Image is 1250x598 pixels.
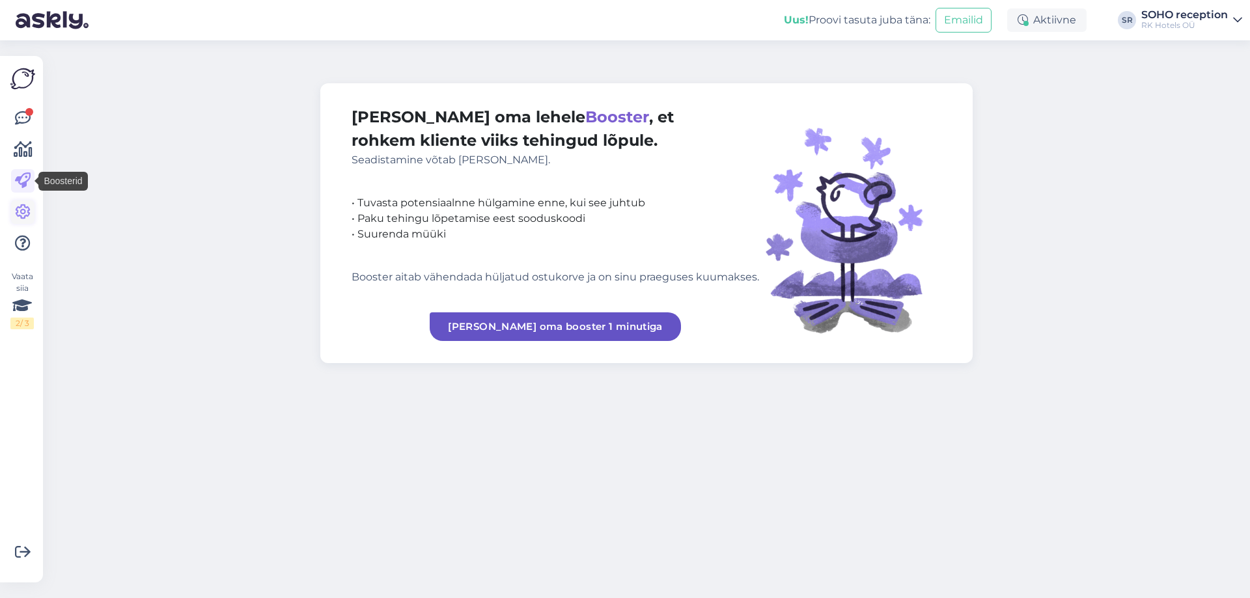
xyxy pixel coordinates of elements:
div: Aktiivne [1007,8,1087,32]
img: illustration [759,105,941,341]
span: Booster [585,107,649,126]
a: SOHO receptionRK Hotels OÜ [1141,10,1242,31]
div: • Tuvasta potensiaalnne hülgamine enne, kui see juhtub [352,195,759,211]
img: Askly Logo [10,66,35,91]
div: Booster aitab vähendada hüljatud ostukorve ja on sinu praeguses kuumakses. [352,269,759,285]
div: SOHO reception [1141,10,1228,20]
button: Emailid [936,8,992,33]
div: Proovi tasuta juba täna: [784,12,930,28]
a: [PERSON_NAME] oma booster 1 minutiga [430,312,681,341]
b: Uus! [784,14,809,26]
div: [PERSON_NAME] oma lehele , et rohkem kliente viiks tehingud lõpule. [352,105,759,168]
div: Vaata siia [10,271,34,329]
div: • Paku tehingu lõpetamise eest sooduskoodi [352,211,759,226]
div: Boosterid [38,172,87,191]
div: Seadistamine võtab [PERSON_NAME]. [352,152,759,168]
div: RK Hotels OÜ [1141,20,1228,31]
div: • Suurenda müüki [352,226,759,242]
div: SR [1118,11,1136,29]
div: 2 / 3 [10,318,34,329]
